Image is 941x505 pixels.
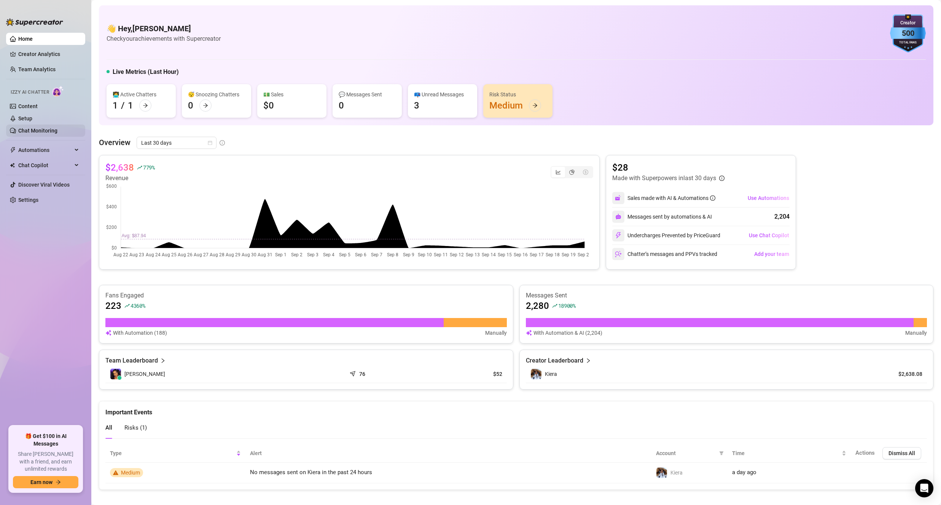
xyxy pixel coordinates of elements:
span: Time [732,449,840,457]
a: Creator Analytics [18,48,79,60]
article: 223 [105,300,121,312]
article: $52 [431,370,502,378]
span: right [160,356,166,365]
span: thunderbolt [10,147,16,153]
span: send [350,369,357,377]
a: Discover Viral Videos [18,182,70,188]
button: Dismiss All [882,447,921,459]
img: blue-badge-DgoSNQY1.svg [890,14,926,53]
div: 😴 Snoozing Chatters [188,90,245,99]
button: Use Automations [747,192,790,204]
span: line-chart [556,169,561,175]
a: Team Analytics [18,66,56,72]
div: Important Events [105,401,927,417]
span: 779 % [143,164,155,171]
div: Open Intercom Messenger [915,479,933,497]
a: Setup [18,115,32,121]
div: 1 [128,99,133,112]
a: Home [18,36,33,42]
div: Messages sent by automations & AI [612,211,712,223]
button: Add your team [754,248,790,260]
span: 🎁 Get $100 in AI Messages [13,433,78,447]
article: Made with Superpowers in last 30 days [612,174,716,183]
h4: 👋 Hey, [PERSON_NAME] [107,23,221,34]
img: Kiera [656,467,667,478]
span: Use Automations [748,195,789,201]
img: AI Chatter [52,86,64,97]
img: svg%3e [615,251,622,257]
article: Fans Engaged [105,291,507,300]
span: right [586,356,591,365]
article: Manually [485,329,507,337]
span: filter [718,447,725,459]
span: Actions [855,449,875,456]
span: Share [PERSON_NAME] with a friend, and earn unlimited rewards [13,451,78,473]
article: With Automation (188) [113,329,167,337]
span: Use Chat Copilot [749,232,789,238]
span: Dismiss All [888,450,915,456]
span: 18900 % [558,302,576,309]
span: All [105,424,112,431]
th: Type [105,444,245,463]
article: Messages Sent [526,291,927,300]
div: 1 [113,99,118,112]
img: svg%3e [615,232,622,239]
div: 💬 Messages Sent [339,90,396,99]
span: arrow-right [203,103,208,108]
h5: Live Metrics (Last Hour) [113,67,179,77]
span: info-circle [710,195,715,201]
span: Izzy AI Chatter [11,89,49,96]
div: Risk Status [489,90,546,99]
span: dollar-circle [583,169,588,175]
th: Time [728,444,851,463]
span: Automations [18,144,72,156]
span: Risks ( 1 ) [124,424,147,431]
span: a day ago [732,469,756,476]
div: Undercharges Prevented by PriceGuard [612,229,720,241]
span: [PERSON_NAME] [124,370,165,378]
span: filter [719,451,724,455]
img: svg%3e [615,195,622,201]
span: pie-chart [569,169,575,175]
article: $2,638 [105,161,134,174]
img: logo-BBDzfeDw.svg [6,18,63,26]
a: Chat Monitoring [18,128,57,134]
div: 💵 Sales [263,90,320,99]
div: Creator [890,19,926,27]
span: arrow-right [532,103,538,108]
span: warning [113,470,118,475]
article: Overview [99,137,131,148]
img: svg%3e [105,329,111,337]
span: Account [656,449,716,457]
span: rise [124,303,130,308]
article: Creator Leaderboard [526,356,583,365]
span: calendar [208,141,212,145]
div: 500 [890,27,926,39]
div: 0 [339,99,344,112]
div: Sales made with AI & Automations [627,194,715,202]
img: svg%3e [615,214,621,220]
div: $0 [263,99,274,112]
article: $2,638.08 [888,370,922,378]
article: With Automation & AI (2,204) [533,329,602,337]
span: rise [137,165,142,170]
th: Alert [245,444,651,463]
span: Last 30 days [141,137,212,149]
a: Content [18,103,38,109]
div: 0 [188,99,193,112]
img: svg%3e [526,329,532,337]
div: 3 [414,99,419,112]
img: Chat Copilot [10,163,15,168]
span: info-circle [220,140,225,145]
div: 👩‍💻 Active Chatters [113,90,170,99]
div: Chatter’s messages and PPVs tracked [612,248,717,260]
span: Add your team [754,251,789,257]
span: Type [110,449,235,457]
span: Medium [121,470,140,476]
article: $28 [612,161,724,174]
span: arrow-right [56,479,61,485]
div: 2,204 [774,212,790,221]
img: Kiera Winters [110,369,121,379]
span: No messages sent on Kiera in the past 24 hours [250,469,372,476]
article: 2,280 [526,300,549,312]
